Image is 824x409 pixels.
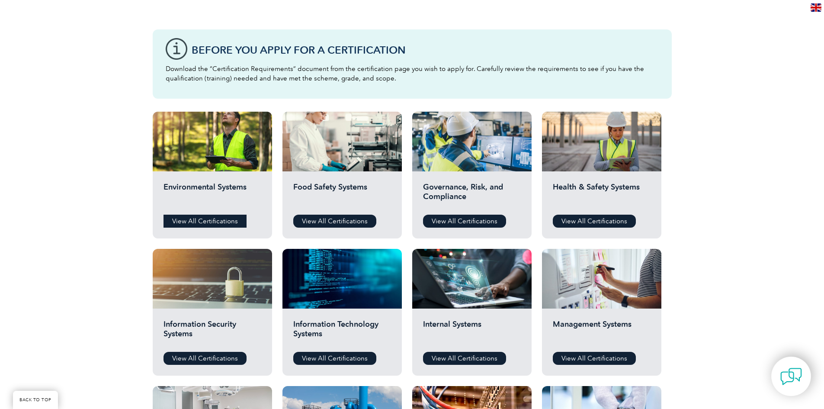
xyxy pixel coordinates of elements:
a: View All Certifications [164,215,247,228]
img: en [811,3,821,12]
h2: Governance, Risk, and Compliance [423,182,521,208]
a: BACK TO TOP [13,391,58,409]
a: View All Certifications [423,352,506,365]
a: View All Certifications [553,352,636,365]
a: View All Certifications [553,215,636,228]
a: View All Certifications [164,352,247,365]
h2: Food Safety Systems [293,182,391,208]
h2: Environmental Systems [164,182,261,208]
h3: Before You Apply For a Certification [192,45,659,55]
p: Download the “Certification Requirements” document from the certification page you wish to apply ... [166,64,659,83]
h2: Information Technology Systems [293,319,391,345]
h2: Information Security Systems [164,319,261,345]
a: View All Certifications [423,215,506,228]
a: View All Certifications [293,352,376,365]
h2: Internal Systems [423,319,521,345]
h2: Health & Safety Systems [553,182,651,208]
img: contact-chat.png [780,366,802,387]
a: View All Certifications [293,215,376,228]
h2: Management Systems [553,319,651,345]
